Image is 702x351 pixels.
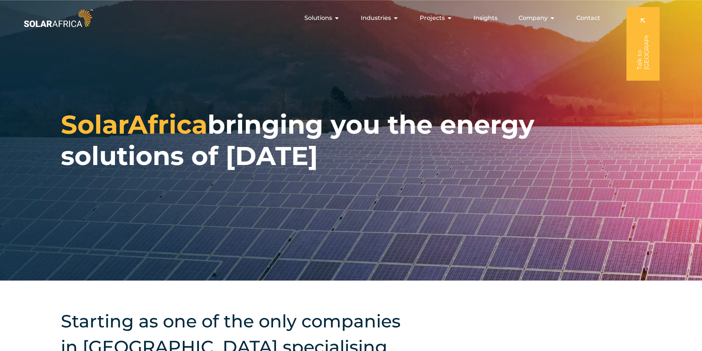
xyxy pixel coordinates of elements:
span: Projects [420,14,445,22]
h1: bringing you the energy solutions of [DATE] [61,109,641,172]
span: Industries [361,14,391,22]
div: Menu Toggle [94,11,606,25]
nav: Menu [94,11,606,25]
span: Solutions [304,14,332,22]
span: SolarAfrica [61,109,207,140]
span: Company [518,14,548,22]
a: Contact [576,14,600,22]
a: Insights [474,14,497,22]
